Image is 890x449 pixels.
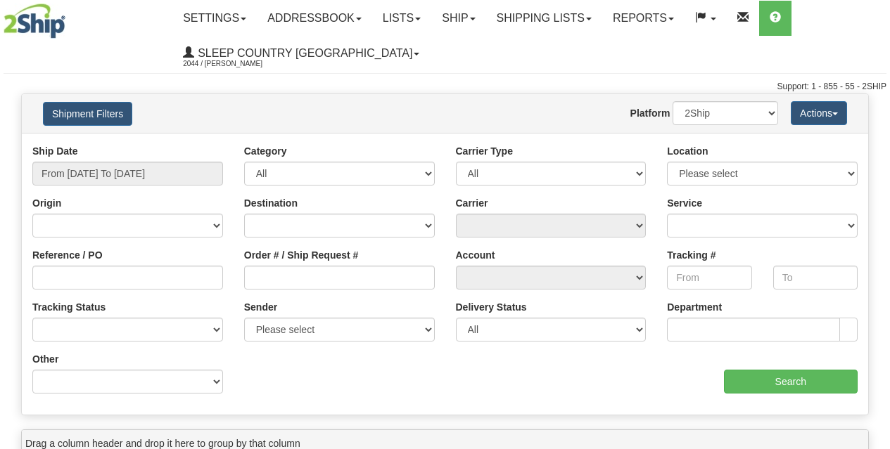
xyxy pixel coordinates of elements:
label: Origin [32,196,61,210]
label: Order # / Ship Request # [244,248,359,262]
iframe: chat widget [858,152,889,296]
label: Account [456,248,495,262]
img: logo2044.jpg [4,4,65,39]
label: Carrier Type [456,144,513,158]
label: Delivery Status [456,300,527,314]
label: Reference / PO [32,248,103,262]
label: Sender [244,300,277,314]
label: Category [244,144,287,158]
div: Support: 1 - 855 - 55 - 2SHIP [4,81,886,93]
button: Shipment Filters [43,102,132,126]
label: Tracking # [667,248,716,262]
label: Tracking Status [32,300,106,314]
label: Location [667,144,708,158]
a: Shipping lists [486,1,602,36]
label: Platform [630,106,670,120]
span: 2044 / [PERSON_NAME] [183,57,288,71]
label: Other [32,352,58,366]
input: From [667,266,751,289]
a: Sleep Country [GEOGRAPHIC_DATA] 2044 / [PERSON_NAME] [172,36,430,71]
label: Destination [244,196,298,210]
a: Reports [602,1,685,36]
span: Sleep Country [GEOGRAPHIC_DATA] [194,47,412,59]
a: Lists [372,1,431,36]
input: Search [724,370,858,393]
button: Actions [791,101,847,125]
label: Carrier [456,196,488,210]
input: To [773,266,858,289]
a: Settings [172,1,257,36]
a: Ship [431,1,485,36]
label: Service [667,196,702,210]
label: Department [667,300,722,314]
label: Ship Date [32,144,78,158]
a: Addressbook [257,1,372,36]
